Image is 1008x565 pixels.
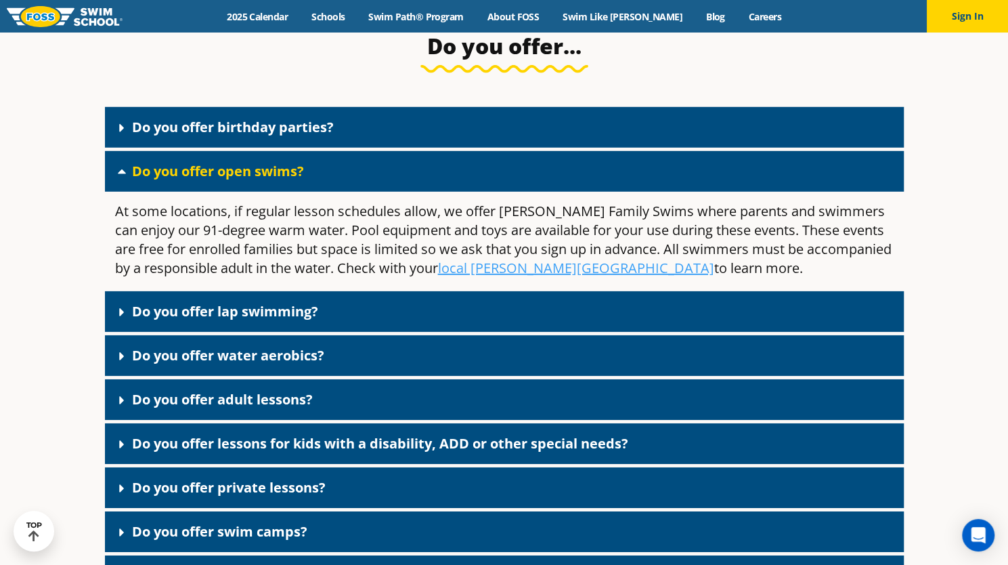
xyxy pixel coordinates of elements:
[438,259,714,277] a: local [PERSON_NAME][GEOGRAPHIC_DATA]
[185,33,824,60] h3: Do you offer...
[132,118,334,136] a: Do you offer birthday parties?
[105,511,904,552] div: Do you offer swim camps?
[26,521,42,542] div: TOP
[132,390,313,409] a: Do you offer adult lessons?
[132,346,324,364] a: Do you offer water aerobics?
[105,379,904,420] div: Do you offer adult lessons?
[357,10,475,23] a: Swim Path® Program
[300,10,357,23] a: Schools
[115,202,892,277] span: At some locations, if regular lesson schedules allow, we offer [PERSON_NAME] Family Swims where p...
[105,151,904,192] div: Do you offer open swims?
[105,192,904,288] div: Do you offer open swims?
[215,10,300,23] a: 2025 Calendar
[105,107,904,148] div: Do you offer birthday parties?
[475,10,551,23] a: About FOSS
[105,467,904,508] div: Do you offer private lessons?
[737,10,793,23] a: Careers
[132,522,307,541] a: Do you offer swim camps?
[132,434,628,453] a: Do you offer lessons for kids with a disability, ADD or other special needs?
[551,10,695,23] a: Swim Like [PERSON_NAME]
[132,302,318,320] a: Do you offer lap swimming?
[694,10,737,23] a: Blog
[105,291,904,332] div: Do you offer lap swimming?
[132,162,304,180] a: Do you offer open swims?
[105,335,904,376] div: Do you offer water aerobics?
[7,6,123,27] img: FOSS Swim School Logo
[105,423,904,464] div: Do you offer lessons for kids with a disability, ADD or other special needs?
[962,519,994,551] div: Open Intercom Messenger
[132,478,326,497] a: Do you offer private lessons?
